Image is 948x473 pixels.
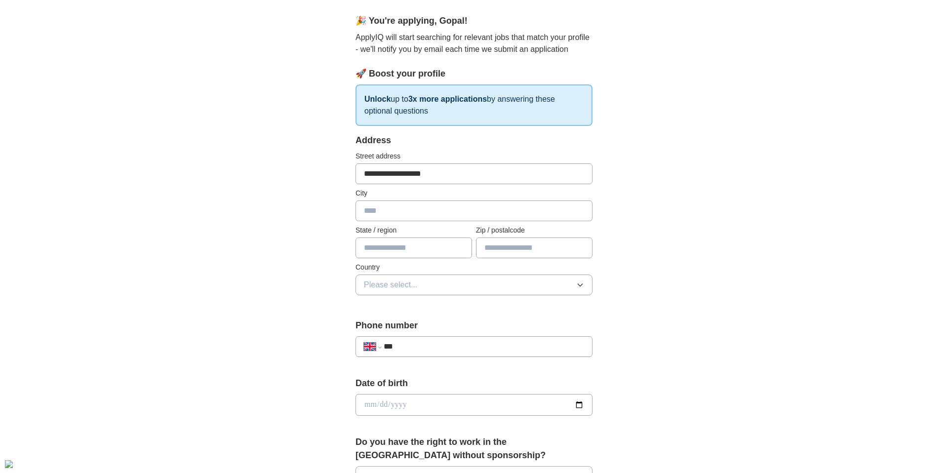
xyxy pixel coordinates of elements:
span: Please select... [364,279,418,291]
div: 🎉 You're applying , Gopal ! [355,14,592,28]
label: Phone number [355,319,592,332]
img: Cookie%20settings [5,460,13,468]
label: State / region [355,225,472,236]
label: City [355,188,592,198]
label: Do you have the right to work in the [GEOGRAPHIC_DATA] without sponsorship? [355,435,592,462]
div: Address [355,134,592,147]
label: Street address [355,151,592,161]
div: 🚀 Boost your profile [355,67,592,80]
strong: 3x more applications [408,95,487,103]
label: Country [355,262,592,273]
div: Cookie consent button [5,460,13,468]
button: Please select... [355,275,592,295]
label: Date of birth [355,377,592,390]
p: up to by answering these optional questions [355,84,592,126]
label: Zip / postalcode [476,225,592,236]
strong: Unlock [364,95,391,103]
p: ApplyIQ will start searching for relevant jobs that match your profile - we'll notify you by emai... [355,32,592,55]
